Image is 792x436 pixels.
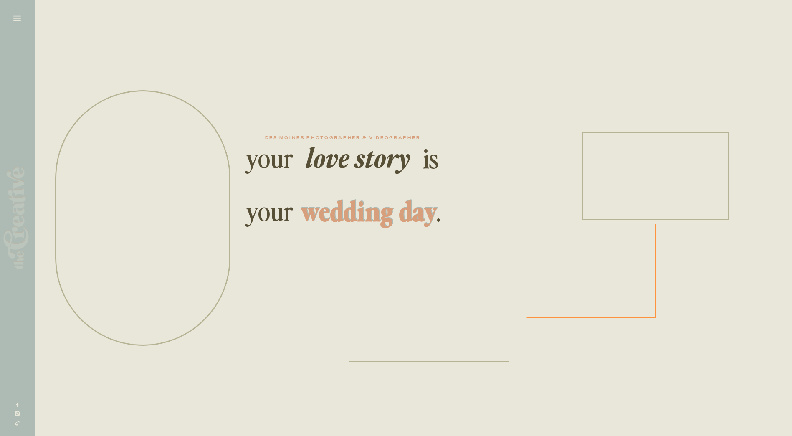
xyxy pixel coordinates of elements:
[436,195,441,226] h2: .
[296,195,442,224] h2: wedding day
[416,142,445,173] h2: is
[240,136,445,142] h1: des moines photographer & videographer
[299,141,417,170] h2: love story
[246,141,297,175] h2: your
[246,194,297,226] h2: your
